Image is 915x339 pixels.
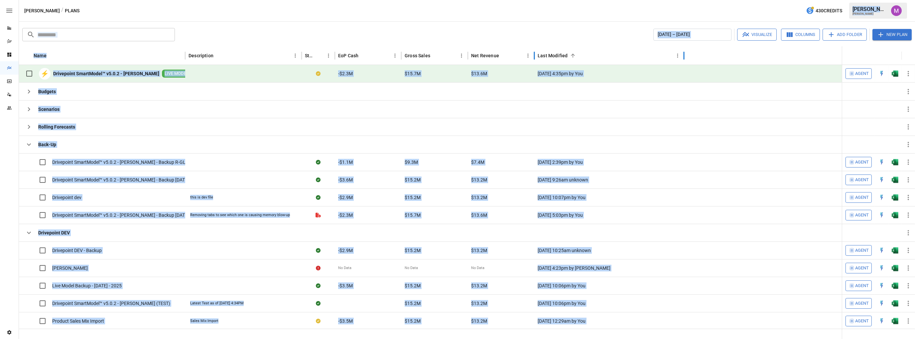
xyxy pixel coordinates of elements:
[405,194,421,201] span: $15.2M
[878,247,885,254] img: quick-edit-flash.b8aec18c.svg
[324,51,333,60] button: Status column menu
[338,159,353,166] span: -$1.1M
[316,176,321,183] div: Sync complete
[878,70,885,77] img: quick-edit-flash.b8aec18c.svg
[534,294,684,312] div: [DATE] 10:06pm by You
[38,141,56,148] b: Back-Up
[878,194,885,201] img: quick-edit-flash.b8aec18c.svg
[338,212,353,218] span: -$2.3M
[52,300,170,307] span: Drivepoint SmartModel™ v5.0.2 - [PERSON_NAME] (TEST)
[653,29,731,41] button: [DATE] – [DATE]
[878,247,885,254] div: Open in Quick Edit
[47,51,57,60] button: Sort
[892,265,898,271] img: g5qfjXmAAAAABJRU5ErkJggg==
[892,318,898,324] div: Open in Excel
[316,282,321,289] div: Sync complete
[534,277,684,294] div: [DATE] 10:06pm by You
[162,71,191,77] span: LIVE MODEL
[855,159,869,166] span: Agent
[846,316,872,326] button: Agent
[855,317,869,325] span: Agent
[892,300,898,307] img: g5qfjXmAAAAABJRU5ErkJggg==
[190,318,218,324] div: Sales Mix Import
[892,282,898,289] div: Open in Excel
[457,51,466,60] button: Gross Sales column menu
[190,195,213,200] div: this is dev file
[855,194,869,201] span: Agent
[534,65,684,83] div: [DATE] 4:35pm by You
[38,88,56,95] b: Budgets
[405,265,418,271] span: No Data
[878,194,885,201] div: Open in Quick Edit
[338,194,353,201] span: -$2.9M
[846,68,872,79] button: Agent
[471,265,484,271] span: No Data
[892,159,898,166] div: Open in Excel
[52,318,104,324] span: Product Sales Mix Import
[846,298,872,309] button: Agent
[781,29,820,41] button: Columns
[878,318,885,324] img: quick-edit-flash.b8aec18c.svg
[846,280,872,291] button: Agent
[534,206,684,224] div: [DATE] 5:03pm by You
[338,176,353,183] span: -$3.6M
[846,263,872,273] button: Agent
[338,265,351,271] span: No Data
[405,300,421,307] span: $15.2M
[52,247,102,254] span: Drivepoint DEV - Backup
[855,300,869,307] span: Agent
[405,159,418,166] span: $9.3M
[405,70,421,77] span: $15.7M
[39,68,51,80] div: ⚡
[291,51,300,60] button: Description column menu
[405,282,421,289] span: $15.2M
[892,159,898,166] img: g5qfjXmAAAAABJRU5ErkJggg==
[471,282,487,289] span: $13.2M
[855,176,869,184] span: Agent
[305,53,314,58] div: Status
[34,53,47,58] div: Name
[892,247,898,254] div: Open in Excel
[852,12,887,15] div: [PERSON_NAME]
[878,176,885,183] div: Open in Quick Edit
[431,51,440,60] button: Sort
[338,247,353,254] span: -$2.9M
[887,1,906,20] button: Umer Muhammed
[38,106,60,113] b: Scenarios
[878,265,885,271] img: quick-edit-flash.b8aec18c.svg
[471,176,487,183] span: $13.2M
[892,300,898,307] div: Open in Excel
[878,300,885,307] div: Open in Quick Edit
[405,212,421,218] span: $15.7M
[878,159,885,166] img: quick-edit-flash.b8aec18c.svg
[892,282,898,289] img: g5qfjXmAAAAABJRU5ErkJggg==
[316,265,321,271] div: Error during sync.
[846,157,872,168] button: Agent
[38,124,75,130] b: Rolling Forecasts
[878,70,885,77] div: Open in Quick Edit
[52,282,122,289] span: Live Model Backup - [DATE] - 2025
[471,53,499,58] div: Net Revenue
[523,51,533,60] button: Net Revenue column menu
[534,153,684,171] div: [DATE] 2:39pm by You
[390,51,400,60] button: EoP Cash column menu
[534,171,684,188] div: [DATE] 9:26am unknown
[878,282,885,289] img: quick-edit-flash.b8aec18c.svg
[316,247,321,254] div: Sync complete
[471,318,487,324] span: $13.2M
[61,7,64,15] div: /
[892,247,898,254] img: g5qfjXmAAAAABJRU5ErkJggg==
[190,212,290,218] div: Removing tabs to see which one is causing memory blow-up
[892,70,898,77] div: Open in Excel
[846,210,872,220] button: Agent
[823,29,867,41] button: Add Folder
[52,159,186,166] span: Drivepoint SmartModel™ v5.0.2 - [PERSON_NAME] - Backup R-GL
[855,211,869,219] span: Agent
[471,212,487,218] span: $13.6M
[855,264,869,272] span: Agent
[803,5,845,17] button: 430Credits
[471,300,487,307] span: $13.2M
[891,5,902,16] div: Umer Muhammed
[673,51,682,60] button: Last Modified column menu
[878,265,885,271] div: Open in Quick Edit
